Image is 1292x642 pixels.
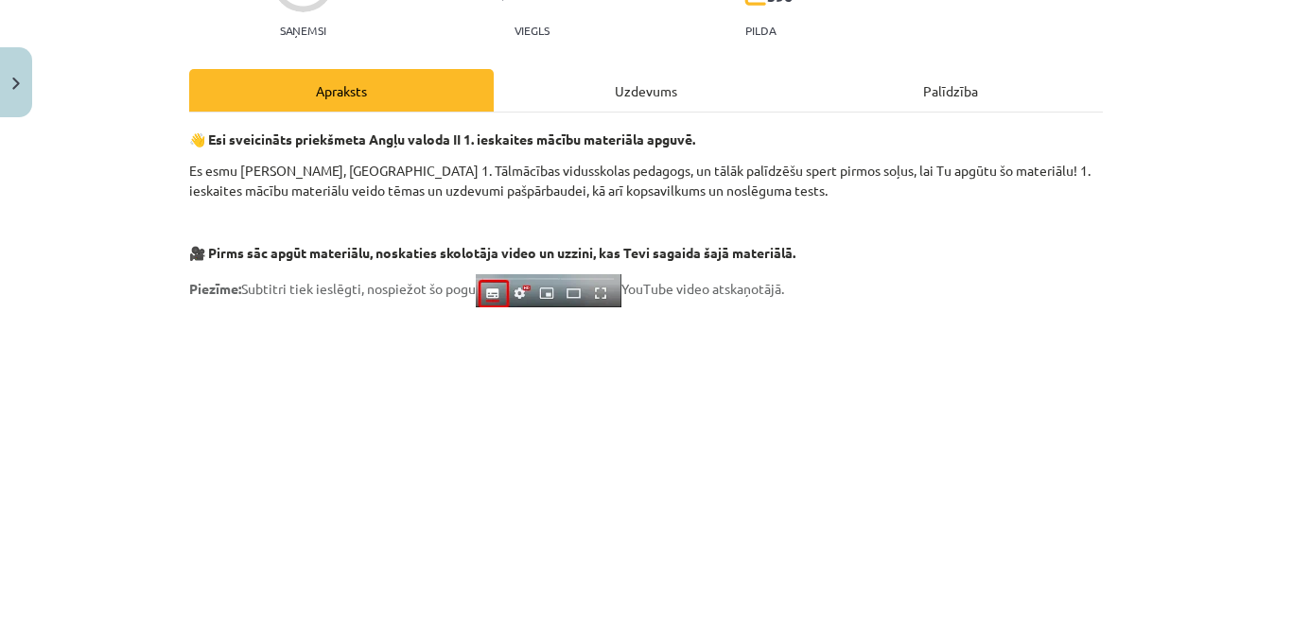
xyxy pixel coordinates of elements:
p: Saņemsi [272,24,334,37]
p: Viegls [515,24,550,37]
div: Uzdevums [494,69,798,112]
strong: Piezīme: [189,280,241,297]
p: pilda [745,24,776,37]
strong: 👋 Esi sveicināts priekšmeta Angļu valoda II 1. ieskaites mācību materiāla apguvē. [189,130,695,147]
img: icon-close-lesson-0947bae3869378f0d4975bcd49f059093ad1ed9edebbc8119c70593378902aed.svg [12,78,20,90]
strong: 🎥 Pirms sāc apgūt materiālu, noskaties skolotāja video un uzzini, kas Tevi sagaida šajā materiālā. [189,244,795,261]
span: Subtitri tiek ieslēgti, nospiežot šo pogu YouTube video atskaņotājā. [189,280,784,297]
p: Es esmu [PERSON_NAME], [GEOGRAPHIC_DATA] 1. Tālmācības vidusskolas pedagogs, un tālāk palīdzēšu s... [189,161,1103,200]
div: Apraksts [189,69,494,112]
div: Palīdzība [798,69,1103,112]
